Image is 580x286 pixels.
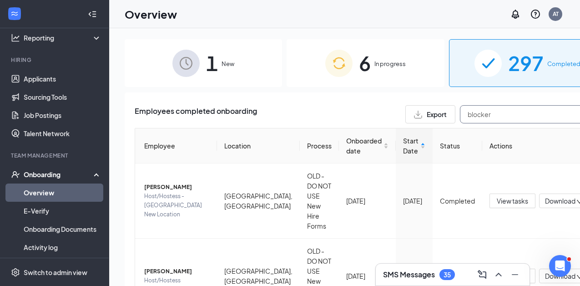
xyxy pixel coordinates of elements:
a: Sourcing Tools [24,88,101,106]
h1: Overview [125,6,177,22]
span: In progress [374,59,406,68]
svg: UserCheck [11,170,20,179]
a: Activity log [24,238,101,256]
div: AT [553,10,559,18]
span: Onboarded date [346,136,382,156]
svg: Collapse [88,10,97,19]
span: New [222,59,234,68]
a: Team [24,256,101,275]
div: Onboarding [24,170,94,179]
a: Job Postings [24,106,101,124]
svg: Settings [11,268,20,277]
a: Overview [24,184,101,202]
svg: QuestionInfo [530,9,541,20]
td: OLD - DO NOT USE New Hire Forms [300,163,339,239]
span: Start Date [403,136,419,156]
button: ComposeMessage [475,267,489,282]
div: Switch to admin view [24,268,87,277]
span: [PERSON_NAME] [144,267,210,276]
button: View tasks [489,194,535,208]
th: Employee [135,128,217,163]
th: Onboarded date [339,128,396,163]
div: 35 [444,271,451,279]
div: Completed [440,196,475,206]
button: ChevronUp [491,267,506,282]
th: Process [300,128,339,163]
a: Applicants [24,70,101,88]
th: Status [433,128,482,163]
div: [DATE] [346,196,388,206]
iframe: Intercom live chat [549,255,571,277]
svg: Analysis [11,33,20,42]
a: Onboarding Documents [24,220,101,238]
span: Export [427,111,447,117]
a: Talent Network [24,124,101,143]
span: [PERSON_NAME] [144,183,210,192]
svg: ComposeMessage [477,269,488,280]
th: Location [217,128,300,163]
div: Team Management [11,152,100,159]
svg: WorkstreamLogo [10,9,19,18]
span: 6 [359,47,371,79]
button: Export [405,105,455,123]
span: View tasks [497,196,528,206]
svg: ChevronUp [493,269,504,280]
svg: Minimize [509,269,520,280]
div: Hiring [11,56,100,64]
span: Download [545,196,575,206]
span: Employees completed onboarding [135,105,257,123]
td: [GEOGRAPHIC_DATA], [GEOGRAPHIC_DATA] [217,163,300,239]
a: E-Verify [24,202,101,220]
svg: Notifications [510,9,521,20]
div: [DATE] [346,271,388,281]
div: Reporting [24,33,102,42]
span: Download [545,271,575,281]
span: Host/Hostess - [GEOGRAPHIC_DATA] New Location [144,192,210,219]
span: Host/Hostess [144,276,210,285]
div: [DATE] [403,196,425,206]
button: Minimize [508,267,522,282]
h3: SMS Messages [383,270,435,280]
span: 297 [508,47,544,79]
span: 1 [206,47,218,79]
